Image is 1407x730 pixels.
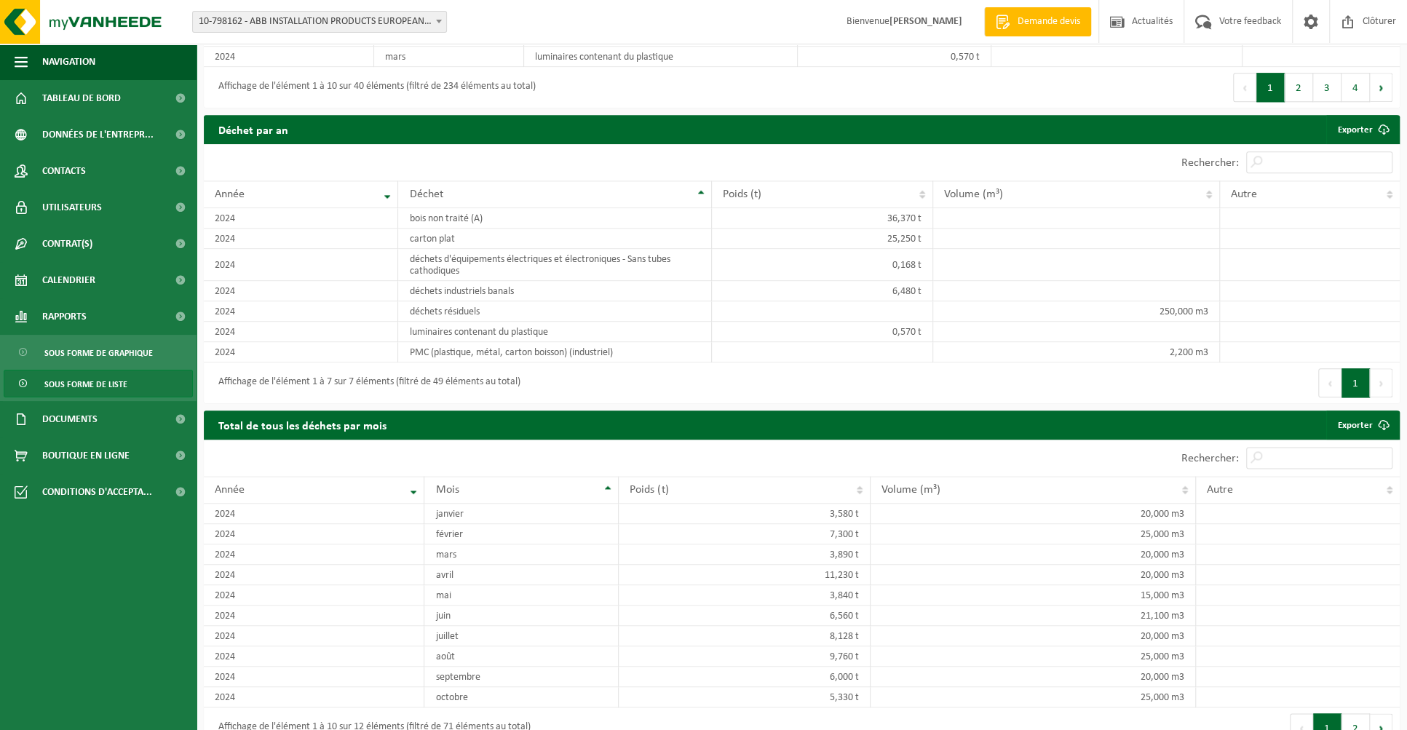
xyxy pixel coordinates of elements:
[712,322,933,342] td: 0,570 t
[424,606,619,626] td: juin
[881,484,940,496] span: Volume (m³)
[204,544,424,565] td: 2024
[1256,73,1285,102] button: 1
[215,189,245,200] span: Année
[204,667,424,687] td: 2024
[398,249,711,281] td: déchets d'équipements électriques et électroniques - Sans tubes cathodiques
[204,410,401,439] h2: Total de tous les déchets par mois
[204,281,398,301] td: 2024
[944,189,1003,200] span: Volume (m³)
[1285,73,1313,102] button: 2
[871,606,1196,626] td: 21,100 m3
[424,585,619,606] td: mai
[374,47,524,67] td: mars
[619,667,870,687] td: 6,000 t
[398,322,711,342] td: luminaires contenant du plastique
[204,47,374,67] td: 2024
[424,524,619,544] td: février
[4,370,193,397] a: Sous forme de liste
[42,80,121,116] span: Tableau de bord
[204,208,398,229] td: 2024
[398,342,711,362] td: PMC (plastique, métal, carton boisson) (industriel)
[398,281,711,301] td: déchets industriels banals
[424,626,619,646] td: juillet
[619,606,870,626] td: 6,560 t
[712,281,933,301] td: 6,480 t
[1207,484,1233,496] span: Autre
[712,229,933,249] td: 25,250 t
[933,342,1220,362] td: 2,200 m3
[723,189,761,200] span: Poids (t)
[1313,73,1341,102] button: 3
[619,687,870,707] td: 5,330 t
[619,565,870,585] td: 11,230 t
[424,565,619,585] td: avril
[204,342,398,362] td: 2024
[42,153,86,189] span: Contacts
[1181,453,1239,464] label: Rechercher:
[619,524,870,544] td: 7,300 t
[211,74,536,100] div: Affichage de l'élément 1 à 10 sur 40 éléments (filtré de 234 éléments au total)
[42,44,95,80] span: Navigation
[798,47,991,67] td: 0,570 t
[1370,73,1392,102] button: Next
[204,585,424,606] td: 2024
[871,524,1196,544] td: 25,000 m3
[398,301,711,322] td: déchets résiduels
[398,229,711,249] td: carton plat
[204,687,424,707] td: 2024
[204,606,424,626] td: 2024
[192,11,447,33] span: 10-798162 - ABB INSTALLATION PRODUCTS EUROPEAN CENTRE SA - HOUDENG-GOEGNIES
[1326,410,1398,440] a: Exporter
[619,585,870,606] td: 3,840 t
[1326,115,1398,144] a: Exporter
[933,301,1220,322] td: 250,000 m3
[42,474,152,510] span: Conditions d'accepta...
[42,298,87,335] span: Rapports
[435,484,459,496] span: Mois
[984,7,1091,36] a: Demande devis
[1341,73,1370,102] button: 4
[398,208,711,229] td: bois non traité (A)
[871,667,1196,687] td: 20,000 m3
[619,626,870,646] td: 8,128 t
[630,484,668,496] span: Poids (t)
[193,12,446,32] span: 10-798162 - ABB INSTALLATION PRODUCTS EUROPEAN CENTRE SA - HOUDENG-GOEGNIES
[204,322,398,342] td: 2024
[211,370,520,396] div: Affichage de l'élément 1 à 7 sur 7 éléments (filtré de 49 éléments au total)
[1233,73,1256,102] button: Previous
[871,504,1196,524] td: 20,000 m3
[204,229,398,249] td: 2024
[871,565,1196,585] td: 20,000 m3
[42,437,130,474] span: Boutique en ligne
[424,667,619,687] td: septembre
[619,504,870,524] td: 3,580 t
[712,208,933,229] td: 36,370 t
[215,484,245,496] span: Année
[1318,368,1341,397] button: Previous
[1181,157,1239,169] label: Rechercher:
[619,646,870,667] td: 9,760 t
[204,626,424,646] td: 2024
[871,626,1196,646] td: 20,000 m3
[204,301,398,322] td: 2024
[871,646,1196,667] td: 25,000 m3
[889,16,962,27] strong: [PERSON_NAME]
[1341,368,1370,397] button: 1
[1231,189,1257,200] span: Autre
[424,646,619,667] td: août
[204,115,303,143] h2: Déchet par an
[204,249,398,281] td: 2024
[42,189,102,226] span: Utilisateurs
[4,338,193,366] a: Sous forme de graphique
[409,189,443,200] span: Déchet
[871,687,1196,707] td: 25,000 m3
[424,544,619,565] td: mars
[44,370,127,398] span: Sous forme de liste
[871,544,1196,565] td: 20,000 m3
[204,646,424,667] td: 2024
[1014,15,1084,29] span: Demande devis
[1370,368,1392,397] button: Next
[42,401,98,437] span: Documents
[524,47,798,67] td: luminaires contenant du plastique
